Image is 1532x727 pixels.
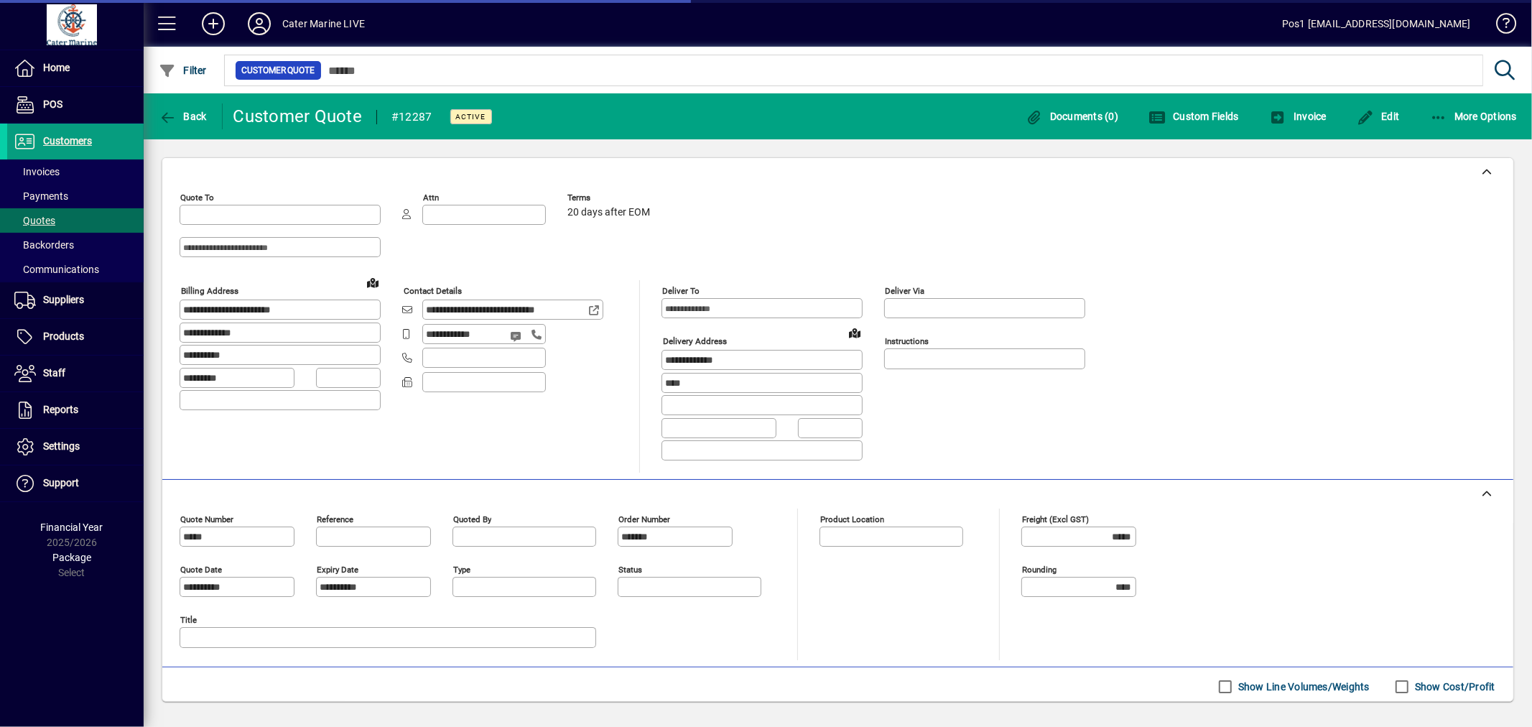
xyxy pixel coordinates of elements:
[453,514,491,524] mat-label: Quoted by
[43,135,92,147] span: Customers
[43,62,70,73] span: Home
[282,12,365,35] div: Cater Marine LIVE
[1022,564,1057,574] mat-label: Rounding
[43,440,80,452] span: Settings
[7,184,144,208] a: Payments
[159,111,207,122] span: Back
[14,166,60,177] span: Invoices
[180,514,233,524] mat-label: Quote number
[885,336,929,346] mat-label: Instructions
[391,106,432,129] div: #12287
[1148,111,1239,122] span: Custom Fields
[43,294,84,305] span: Suppliers
[180,564,222,574] mat-label: Quote date
[453,564,470,574] mat-label: Type
[14,190,68,202] span: Payments
[1430,111,1518,122] span: More Options
[236,11,282,37] button: Profile
[7,208,144,233] a: Quotes
[843,321,866,344] a: View on map
[1426,103,1521,129] button: More Options
[7,282,144,318] a: Suppliers
[423,193,439,203] mat-label: Attn
[14,239,74,251] span: Backorders
[155,57,210,83] button: Filter
[885,286,924,296] mat-label: Deliver via
[43,330,84,342] span: Products
[1022,514,1089,524] mat-label: Freight (excl GST)
[1282,12,1471,35] div: Pos1 [EMAIL_ADDRESS][DOMAIN_NAME]
[159,65,207,76] span: Filter
[567,193,654,203] span: Terms
[317,564,358,574] mat-label: Expiry date
[1353,103,1403,129] button: Edit
[7,233,144,257] a: Backorders
[618,564,642,574] mat-label: Status
[7,429,144,465] a: Settings
[241,63,315,78] span: Customer Quote
[7,50,144,86] a: Home
[43,367,65,379] span: Staff
[52,552,91,563] span: Package
[567,207,650,218] span: 20 days after EOM
[1357,111,1400,122] span: Edit
[7,87,144,123] a: POS
[43,404,78,415] span: Reports
[233,105,363,128] div: Customer Quote
[7,159,144,184] a: Invoices
[820,514,884,524] mat-label: Product location
[43,98,62,110] span: POS
[180,193,214,203] mat-label: Quote To
[1412,680,1495,694] label: Show Cost/Profit
[7,466,144,501] a: Support
[317,514,353,524] mat-label: Reference
[1025,111,1118,122] span: Documents (0)
[190,11,236,37] button: Add
[1485,3,1514,50] a: Knowledge Base
[7,356,144,392] a: Staff
[155,103,210,129] button: Back
[662,286,700,296] mat-label: Deliver To
[41,522,103,533] span: Financial Year
[1269,111,1327,122] span: Invoice
[14,215,55,226] span: Quotes
[456,112,486,121] span: Active
[1145,103,1243,129] button: Custom Fields
[180,614,197,624] mat-label: Title
[1266,103,1330,129] button: Invoice
[1021,103,1122,129] button: Documents (0)
[144,103,223,129] app-page-header-button: Back
[1235,680,1370,694] label: Show Line Volumes/Weights
[7,319,144,355] a: Products
[618,514,670,524] mat-label: Order number
[500,319,534,353] button: Send SMS
[7,257,144,282] a: Communications
[361,271,384,294] a: View on map
[43,477,79,488] span: Support
[7,392,144,428] a: Reports
[14,264,99,275] span: Communications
